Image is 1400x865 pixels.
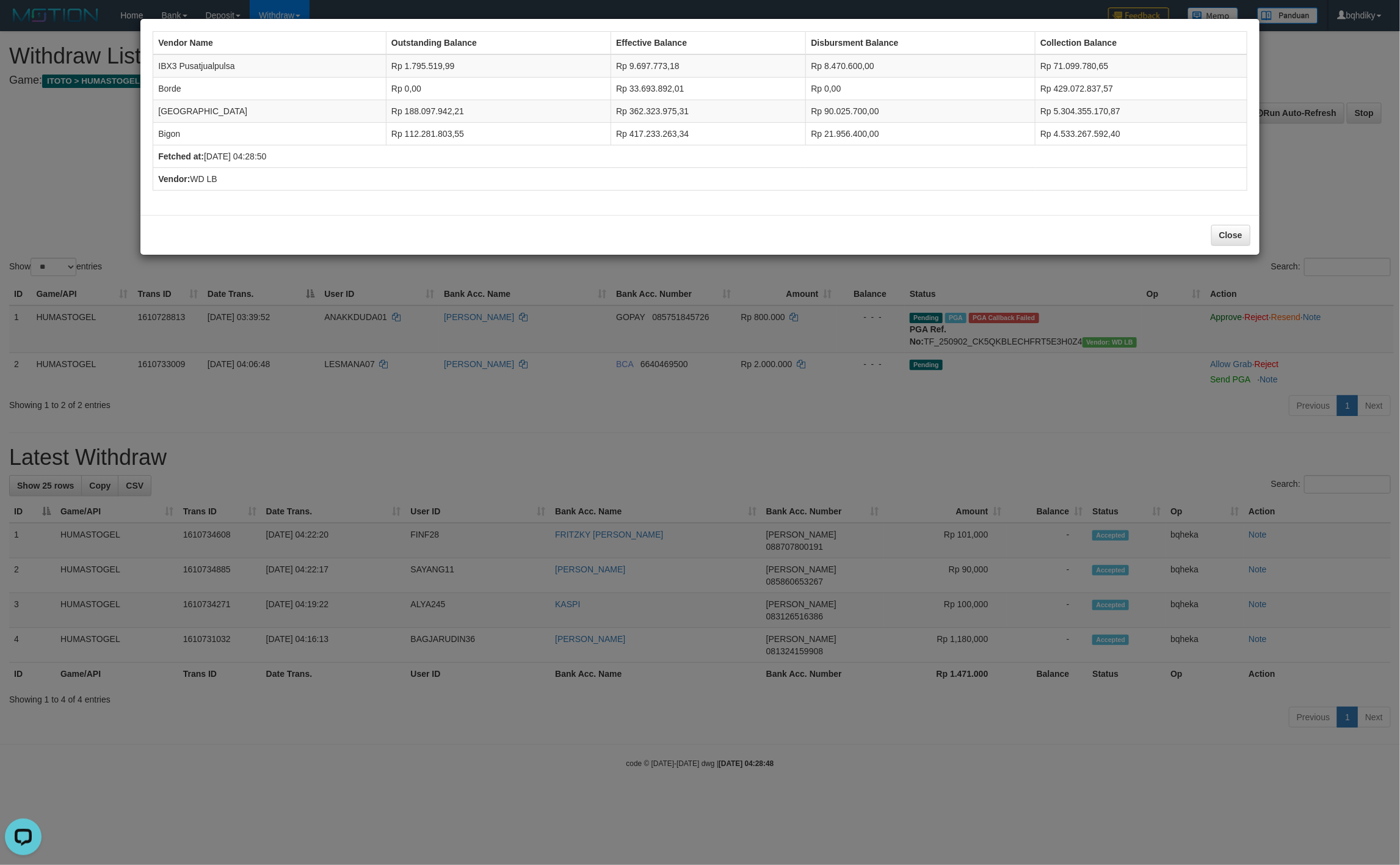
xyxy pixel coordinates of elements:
td: Rp 188.097.942,21 [386,100,611,123]
b: Vendor: [158,174,190,184]
th: Disbursment Balance [806,32,1035,55]
td: Rp 429.072.837,57 [1035,78,1247,100]
button: Open LiveChat chat widget [5,5,42,42]
th: Vendor Name [153,32,386,55]
td: Rp 33.693.892,01 [611,78,806,100]
td: WD LB [153,168,1247,191]
td: Rp 9.697.773,18 [611,54,806,78]
td: IBX3 Pusatjualpulsa [153,54,386,78]
b: Fetched at: [158,151,204,161]
td: Bigon [153,123,386,145]
td: Rp 21.956.400,00 [806,123,1035,145]
td: Rp 112.281.803,55 [386,123,611,145]
td: Rp 0,00 [386,78,611,100]
td: Rp 362.323.975,31 [611,100,806,123]
td: Rp 4.533.267.592,40 [1035,123,1247,145]
td: Rp 71.099.780,65 [1035,54,1247,78]
td: Rp 8.470.600,00 [806,54,1035,78]
td: [GEOGRAPHIC_DATA] [153,100,386,123]
th: Collection Balance [1035,32,1247,55]
th: Effective Balance [611,32,806,55]
td: Rp 90.025.700,00 [806,100,1035,123]
td: Rp 417.233.263,34 [611,123,806,145]
td: Borde [153,78,386,100]
td: Rp 5.304.355.170,87 [1035,100,1247,123]
td: [DATE] 04:28:50 [153,145,1247,168]
button: Close [1211,225,1250,246]
td: Rp 1.795.519,99 [386,54,611,78]
th: Outstanding Balance [386,32,611,55]
td: Rp 0,00 [806,78,1035,100]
